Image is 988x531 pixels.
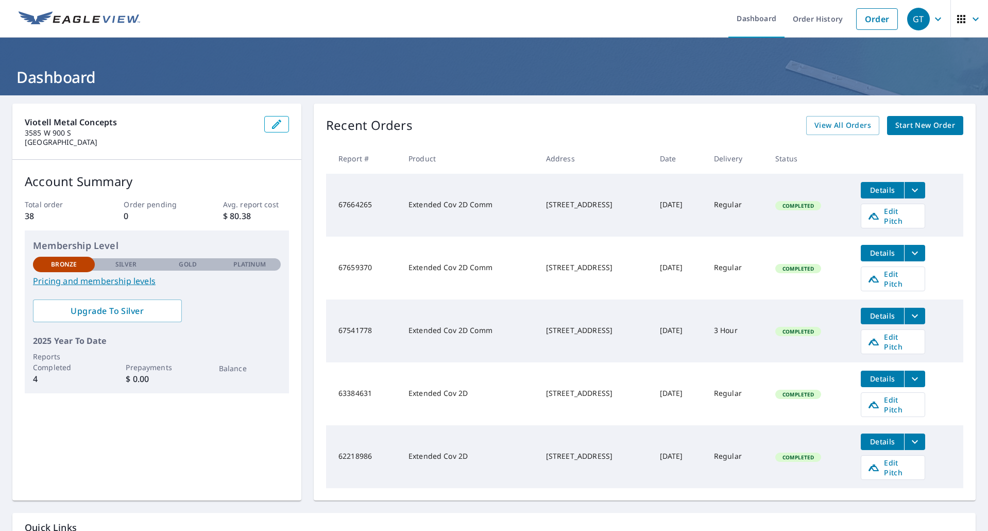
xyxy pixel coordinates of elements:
span: Details [867,374,898,384]
td: [DATE] [652,362,706,425]
td: 67541778 [326,300,400,362]
td: Regular [706,174,767,237]
button: filesDropdownBtn-62218986 [904,434,925,450]
a: Edit Pitch [861,392,925,417]
span: Completed [776,328,820,335]
td: Extended Cov 2D Comm [400,300,538,362]
span: Edit Pitch [867,395,918,414]
span: Edit Pitch [867,458,918,477]
div: [STREET_ADDRESS] [546,451,643,461]
a: Edit Pitch [861,329,925,354]
a: Upgrade To Silver [33,300,182,322]
span: Completed [776,265,820,272]
p: Order pending [124,199,190,210]
td: 67664265 [326,174,400,237]
p: Silver [115,260,137,269]
button: detailsBtn-67541778 [861,308,904,324]
button: filesDropdownBtn-67541778 [904,308,925,324]
th: Address [538,143,652,174]
td: 3 Hour [706,300,767,362]
h1: Dashboard [12,67,976,88]
td: Regular [706,425,767,488]
button: filesDropdownBtn-63384631 [904,371,925,387]
td: [DATE] [652,425,706,488]
div: [STREET_ADDRESS] [546,262,643,273]
td: Extended Cov 2D [400,425,538,488]
button: detailsBtn-63384631 [861,371,904,387]
td: Extended Cov 2D Comm [400,237,538,300]
td: Extended Cov 2D [400,362,538,425]
a: Start New Order [887,116,963,135]
button: detailsBtn-62218986 [861,434,904,450]
p: $ 80.38 [223,210,289,222]
div: [STREET_ADDRESS] [546,200,643,210]
a: Edit Pitch [861,204,925,228]
span: View All Orders [814,119,871,132]
a: Pricing and membership levels [33,275,281,287]
td: Extended Cov 2D Comm [400,174,538,237]
p: 3585 W 900 S [25,128,256,138]
span: Edit Pitch [867,332,918,352]
p: 0 [124,210,190,222]
span: Details [867,437,898,446]
span: Edit Pitch [867,206,918,226]
td: Regular [706,237,767,300]
p: Bronze [51,260,77,269]
p: 2025 Year To Date [33,335,281,347]
th: Product [400,143,538,174]
p: [GEOGRAPHIC_DATA] [25,138,256,147]
p: Prepayments [126,362,188,373]
span: Details [867,185,898,195]
p: Account Summary [25,172,289,191]
span: Upgrade To Silver [41,305,174,317]
a: View All Orders [806,116,879,135]
p: Gold [179,260,196,269]
p: 38 [25,210,91,222]
td: 62218986 [326,425,400,488]
span: Completed [776,202,820,209]
th: Delivery [706,143,767,174]
td: [DATE] [652,174,706,237]
span: Details [867,311,898,321]
span: Edit Pitch [867,269,918,289]
p: Recent Orders [326,116,413,135]
th: Status [767,143,853,174]
p: Platinum [233,260,266,269]
div: GT [907,8,930,30]
td: [DATE] [652,237,706,300]
p: Avg. report cost [223,199,289,210]
td: Regular [706,362,767,425]
p: Reports Completed [33,351,95,373]
p: $ 0.00 [126,373,188,385]
p: 4 [33,373,95,385]
button: filesDropdownBtn-67664265 [904,182,925,198]
td: [DATE] [652,300,706,362]
a: Edit Pitch [861,267,925,291]
button: detailsBtn-67659370 [861,245,904,261]
p: Balance [219,363,281,374]
button: detailsBtn-67664265 [861,182,904,198]
span: Completed [776,391,820,398]
button: filesDropdownBtn-67659370 [904,245,925,261]
span: Start New Order [895,119,955,132]
td: 63384631 [326,362,400,425]
a: Edit Pitch [861,455,925,480]
span: Details [867,248,898,258]
td: 67659370 [326,237,400,300]
div: [STREET_ADDRESS] [546,388,643,399]
p: Total order [25,199,91,210]
th: Report # [326,143,400,174]
p: Viotell Metal Concepts [25,116,256,128]
div: [STREET_ADDRESS] [546,325,643,336]
th: Date [652,143,706,174]
p: Membership Level [33,239,281,253]
a: Order [856,8,898,30]
img: EV Logo [19,11,140,27]
span: Completed [776,454,820,461]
